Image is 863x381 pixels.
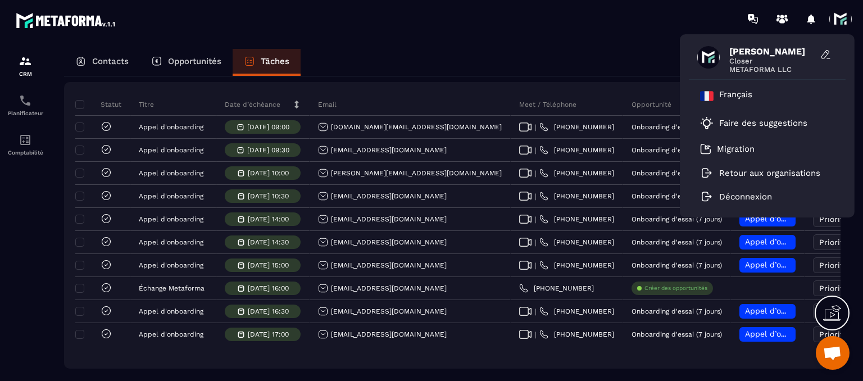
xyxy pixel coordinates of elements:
span: | [535,192,537,201]
a: formationformationCRM [3,46,48,85]
span: Priorité [819,261,848,270]
p: Appel d'onboarding [139,238,203,246]
p: Onboarding d'essai (7 jours) [632,215,722,223]
span: Priorité [819,330,848,339]
span: Appel d’onboarding planifié [745,306,851,315]
a: Retour aux organisations [700,168,820,178]
a: [PHONE_NUMBER] [539,330,614,339]
a: Tâches [233,49,301,76]
span: Priorité [819,284,848,293]
p: Statut [78,100,121,109]
a: [PHONE_NUMBER] [539,307,614,316]
p: [DATE] 10:30 [248,192,289,200]
p: Appel d'onboarding [139,215,203,223]
p: Appel d'onboarding [139,146,203,154]
p: Opportunité [632,100,671,109]
span: | [535,238,537,247]
img: scheduler [19,94,32,107]
p: Retour aux organisations [719,168,820,178]
p: [DATE] 16:30 [248,307,289,315]
p: Faire des suggestions [719,118,807,128]
p: [DATE] 14:00 [248,215,289,223]
span: [PERSON_NAME] [729,46,814,57]
p: Onboarding d'essai (7 jours) [632,169,722,177]
p: Migration [717,144,755,154]
p: Appel d'onboarding [139,169,203,177]
p: Email [318,100,337,109]
p: [DATE] 14:30 [248,238,289,246]
span: | [535,307,537,316]
p: Déconnexion [719,192,772,202]
a: schedulerschedulerPlanificateur [3,85,48,125]
span: Appel d’onboarding planifié [745,237,851,246]
span: | [535,330,537,339]
a: [PHONE_NUMBER] [539,215,614,224]
p: Appel d'onboarding [139,123,203,131]
p: Échange Metaforma [139,284,205,292]
span: Closer [729,57,814,65]
a: [PHONE_NUMBER] [539,238,614,247]
p: Onboarding d'essai (7 jours) [632,307,722,315]
p: Appel d'onboarding [139,330,203,338]
p: Onboarding d'essai (7 jours) [632,146,722,154]
img: formation [19,55,32,68]
p: Tâches [261,56,289,66]
p: Créer des opportunités [644,284,707,292]
p: Onboarding d'essai (7 jours) [632,330,722,338]
span: | [535,123,537,131]
p: Onboarding d'essai (7 jours) [632,261,722,269]
p: CRM [3,71,48,77]
p: Date d’échéance [225,100,280,109]
span: | [535,169,537,178]
a: Migration [700,143,755,155]
p: Planificateur [3,110,48,116]
span: | [535,146,537,155]
span: Appel d’onboarding planifié [745,329,851,338]
a: [PHONE_NUMBER] [519,284,594,293]
p: [DATE] 16:00 [248,284,289,292]
a: Contacts [64,49,140,76]
span: | [535,215,537,224]
a: accountantaccountantComptabilité [3,125,48,164]
span: Priorité [819,238,848,247]
span: Appel d’onboarding planifié [745,260,851,269]
span: METAFORMA LLC [729,65,814,74]
a: [PHONE_NUMBER] [539,146,614,155]
a: [PHONE_NUMBER] [539,261,614,270]
p: [DATE] 09:00 [247,123,289,131]
p: Appel d'onboarding [139,261,203,269]
p: Appel d'onboarding [139,192,203,200]
p: Onboarding d'essai (7 jours) [632,238,722,246]
a: Opportunités [140,49,233,76]
p: [DATE] 10:00 [248,169,289,177]
img: accountant [19,133,32,147]
p: Onboarding d'essai (7 jours) [632,192,722,200]
span: Appel d’onboarding planifié [745,214,851,223]
p: [DATE] 17:00 [248,330,289,338]
p: [DATE] 09:30 [247,146,289,154]
span: | [535,261,537,270]
p: Onboarding d'essai (7 jours) [632,123,722,131]
a: Ouvrir le chat [816,336,850,370]
a: [PHONE_NUMBER] [539,192,614,201]
p: Comptabilité [3,149,48,156]
a: [PHONE_NUMBER] [539,169,614,178]
p: Opportunités [168,56,221,66]
p: Meet / Téléphone [519,100,576,109]
p: Appel d'onboarding [139,307,203,315]
p: Français [719,89,752,103]
a: [PHONE_NUMBER] [539,123,614,131]
p: [DATE] 15:00 [248,261,289,269]
a: Faire des suggestions [700,116,820,130]
p: Titre [139,100,154,109]
span: Priorité [819,215,848,224]
img: logo [16,10,117,30]
p: Contacts [92,56,129,66]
